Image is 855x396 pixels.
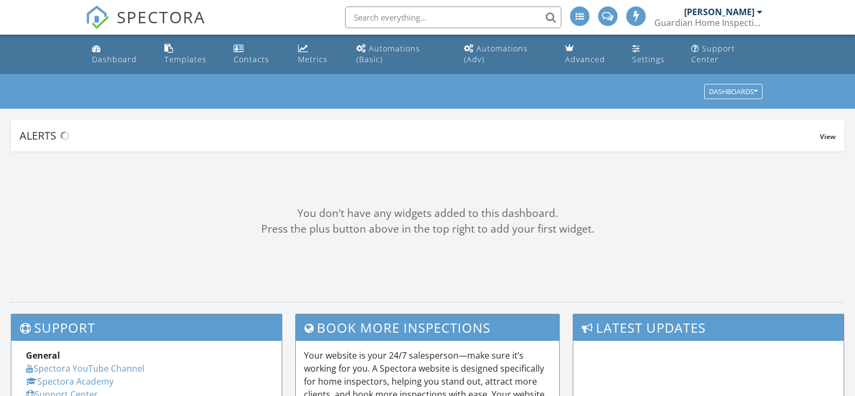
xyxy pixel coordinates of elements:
span: SPECTORA [117,5,206,28]
a: Automations (Basic) [352,39,450,70]
a: Spectora YouTube Channel [26,362,144,374]
button: Dashboards [704,84,763,100]
a: Dashboard [88,39,151,70]
a: Automations (Advanced) [460,39,553,70]
a: Templates [160,39,221,70]
div: Automations (Basic) [356,43,420,64]
a: Metrics [294,39,343,70]
a: Support Center [687,39,767,70]
a: Settings [628,39,678,70]
div: Metrics [298,54,328,64]
h3: Book More Inspections [296,314,560,341]
a: SPECTORA [85,15,206,37]
div: You don't have any widgets added to this dashboard. [11,206,844,221]
h3: Support [11,314,282,341]
div: Guardian Home Inspections LLC [654,17,763,28]
div: Press the plus button above in the top right to add your first widget. [11,221,844,237]
span: View [820,132,836,141]
a: Contacts [229,39,285,70]
div: [PERSON_NAME] [684,6,754,17]
a: Spectora Academy [26,375,114,387]
a: Advanced [561,39,619,70]
input: Search everything... [345,6,561,28]
div: Advanced [565,54,605,64]
strong: General [26,349,60,361]
h3: Latest Updates [573,314,844,341]
div: Templates [164,54,207,64]
div: Dashboard [92,54,137,64]
div: Support Center [691,43,735,64]
div: Settings [632,54,665,64]
div: Alerts [19,128,820,143]
div: Contacts [234,54,269,64]
div: Automations (Adv) [464,43,528,64]
div: Dashboards [709,88,758,96]
img: The Best Home Inspection Software - Spectora [85,5,109,29]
